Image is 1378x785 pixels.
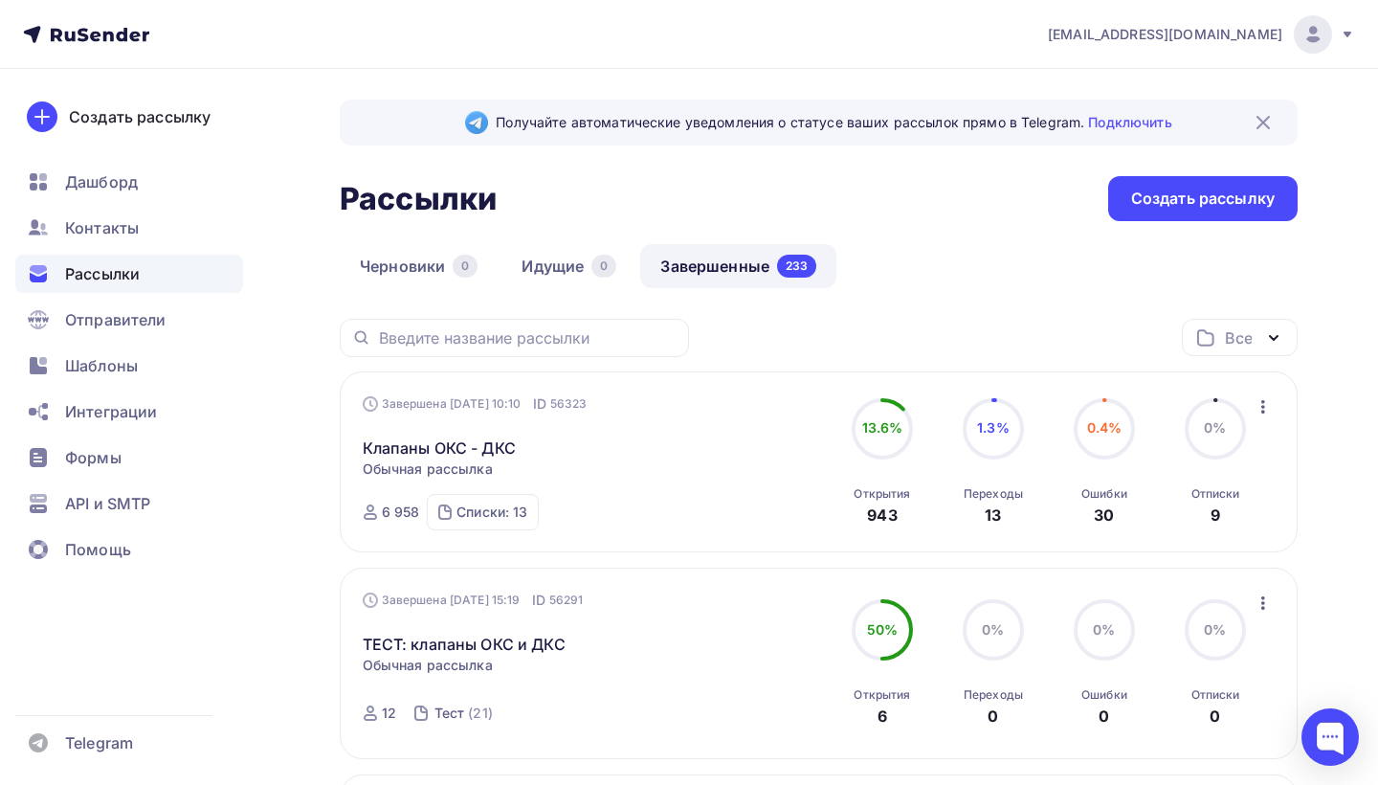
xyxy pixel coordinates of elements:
div: Открытия [854,486,910,502]
a: Тест (21) [433,698,495,729]
span: Telegram [65,731,133,754]
div: Все [1225,326,1252,349]
span: 0% [1204,419,1226,436]
div: Создать рассылку [1131,188,1275,210]
div: (21) [468,704,493,723]
span: Шаблоны [65,354,138,377]
div: 233 [777,255,816,278]
div: Отписки [1191,687,1240,703]
div: 6 958 [382,503,420,522]
span: Интеграции [65,400,157,423]
span: 0.4% [1087,419,1122,436]
div: 13 [985,504,1001,527]
span: 56323 [550,394,588,414]
a: Завершенные233 [640,244,836,288]
div: 9 [1211,504,1220,527]
span: 50% [867,621,898,638]
span: 56291 [549,591,584,610]
span: ID [533,394,546,414]
div: Ошибки [1081,486,1127,502]
div: Создать рассылку [69,105,211,128]
input: Введите название рассылки [379,327,678,348]
span: Формы [65,446,122,469]
button: Все [1182,319,1298,356]
a: Черновики0 [340,244,498,288]
span: Отправители [65,308,167,331]
a: Контакты [15,209,243,247]
span: [EMAIL_ADDRESS][DOMAIN_NAME] [1048,25,1282,44]
div: 30 [1094,504,1114,527]
a: Рассылки [15,255,243,293]
a: Идущие0 [501,244,636,288]
span: Рассылки [65,262,140,285]
a: Формы [15,438,243,477]
a: ТЕСТ: клапаны ОКС и ДКС [363,633,566,656]
div: 943 [867,504,897,527]
div: Отписки [1191,486,1240,502]
span: Дашборд [65,170,138,193]
div: Переходы [964,486,1023,502]
span: 13.6% [862,419,903,436]
img: Telegram [465,111,488,134]
div: 6 [878,705,887,728]
span: API и SMTP [65,492,150,515]
div: 12 [382,704,396,723]
div: Завершена [DATE] 10:10 [363,394,588,414]
a: Клапаны ОКС - ДКС [363,437,516,460]
span: 0% [1204,621,1226,638]
a: [EMAIL_ADDRESS][DOMAIN_NAME] [1048,15,1355,54]
div: 0 [988,705,998,728]
div: Завершена [DATE] 15:19 [363,591,584,610]
a: Дашборд [15,163,243,201]
span: Получайте автоматические уведомления о статусе ваших рассылок прямо в Telegram. [496,113,1171,132]
div: 0 [453,255,478,278]
div: 0 [1210,705,1220,728]
div: 0 [591,255,616,278]
div: Тест [434,704,465,723]
div: 0 [1099,705,1109,728]
div: Переходы [964,687,1023,703]
span: ID [532,591,545,610]
span: Контакты [65,216,139,239]
div: Списки: 13 [456,503,527,522]
a: Подключить [1088,114,1171,130]
span: 0% [1093,621,1115,638]
a: Отправители [15,301,243,339]
span: Обычная рассылка [363,656,493,675]
span: Обычная рассылка [363,460,493,479]
span: 0% [982,621,1004,638]
div: Открытия [854,687,910,703]
span: 1.3% [977,419,1010,436]
div: Ошибки [1081,687,1127,703]
a: Шаблоны [15,347,243,385]
span: Помощь [65,538,131,561]
h2: Рассылки [340,180,497,218]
